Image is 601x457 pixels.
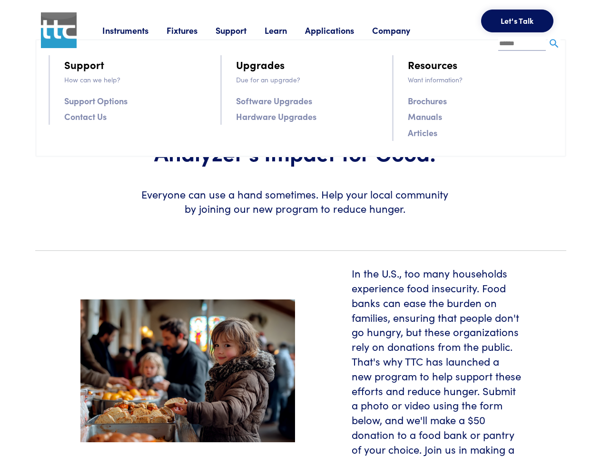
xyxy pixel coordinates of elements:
a: Applications [305,24,372,36]
a: Upgrades [236,56,285,73]
a: Instruments [102,24,167,36]
img: food-pantry-header.jpeg [80,299,295,443]
p: How can we help? [64,74,209,85]
a: Articles [408,126,437,139]
h6: Everyone can use a hand sometimes. Help your local community by joining our new program to reduce... [139,187,451,217]
a: Fixtures [167,24,216,36]
a: Resources [408,56,457,73]
button: Let's Talk [481,10,553,32]
a: Learn [265,24,305,36]
a: Support Options [64,94,128,108]
a: Hardware Upgrades [236,109,316,123]
a: Brochures [408,94,447,108]
a: Manuals [408,109,442,123]
p: Due for an upgrade? [236,74,381,85]
h1: Introducing TA-GIVESBACK: Amplify Your Texture Analyzer's Impact for Good! [139,84,451,166]
a: Contact Us [64,109,107,123]
p: Want information? [408,74,552,85]
img: ttc_logo_1x1_v1.0.png [41,12,77,48]
a: Support [64,56,104,73]
a: Software Upgrades [236,94,312,108]
a: Support [216,24,265,36]
a: Company [372,24,428,36]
